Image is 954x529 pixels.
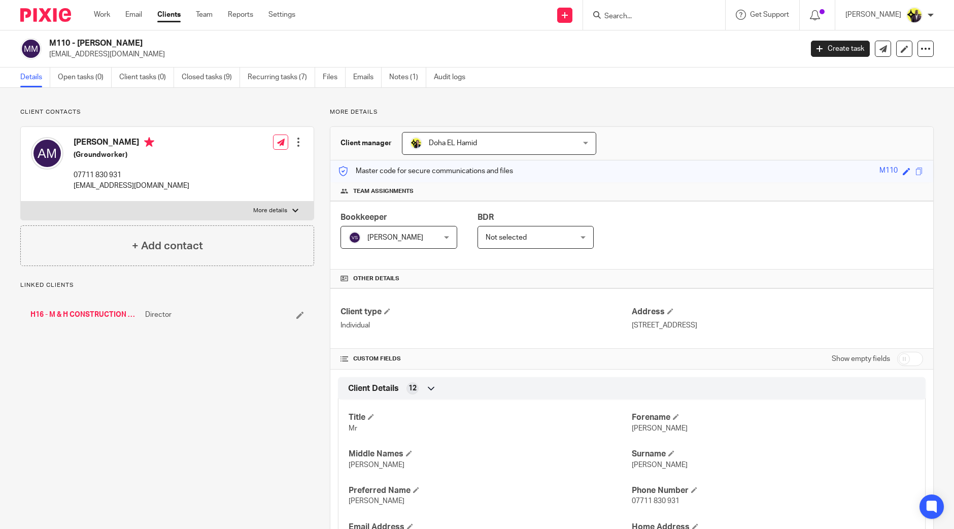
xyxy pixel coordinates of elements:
span: Other details [353,275,399,283]
a: Work [94,10,110,20]
h4: Forename [632,412,915,423]
label: Show empty fields [832,354,890,364]
p: Client contacts [20,108,314,116]
h4: Middle Names [349,449,632,459]
h4: Preferred Name [349,485,632,496]
p: Master code for secure communications and files [338,166,513,176]
span: Team assignments [353,187,414,195]
span: [PERSON_NAME] [367,234,423,241]
span: [PERSON_NAME] [632,425,688,432]
h4: Client type [340,307,632,317]
p: [PERSON_NAME] [845,10,901,20]
a: Details [20,68,50,87]
span: [PERSON_NAME] [349,461,404,469]
span: [PERSON_NAME] [349,498,404,505]
p: [EMAIL_ADDRESS][DOMAIN_NAME] [74,181,189,191]
span: 07711 830 931 [632,498,679,505]
a: Clients [157,10,181,20]
a: Notes (1) [389,68,426,87]
img: Pixie [20,8,71,22]
h3: Client manager [340,138,392,148]
h4: Address [632,307,923,317]
a: Team [196,10,213,20]
h5: (Groundworker) [74,150,189,160]
a: Reports [228,10,253,20]
span: [PERSON_NAME] [632,461,688,469]
a: Create task [811,41,870,57]
span: Get Support [750,11,789,18]
p: More details [330,108,934,116]
a: H16 - M & H CONSTRUCTION HIGHLANDS LTD [30,310,140,320]
a: Settings [268,10,295,20]
a: Client tasks (0) [119,68,174,87]
a: Open tasks (0) [58,68,112,87]
span: Bookkeeper [340,213,387,221]
h4: CUSTOM FIELDS [340,355,632,363]
img: svg%3E [20,38,42,59]
a: Email [125,10,142,20]
p: Linked clients [20,281,314,289]
h4: Title [349,412,632,423]
span: Mr [349,425,357,432]
a: Files [323,68,346,87]
div: M110 [879,166,898,177]
img: svg%3E [349,232,361,244]
h4: [PERSON_NAME] [74,137,189,150]
span: Director [145,310,172,320]
h4: Surname [632,449,915,459]
span: Doha EL Hamid [429,140,477,147]
h4: + Add contact [132,238,203,254]
p: 07711 830 931 [74,170,189,180]
img: Yemi-Starbridge.jpg [906,7,923,23]
a: Recurring tasks (7) [248,68,315,87]
span: Not selected [486,234,527,241]
span: 12 [408,383,417,393]
span: BDR [478,213,494,221]
a: Closed tasks (9) [182,68,240,87]
a: Emails [353,68,382,87]
a: Audit logs [434,68,473,87]
i: Primary [144,137,154,147]
img: Doha-Starbridge.jpg [410,137,422,149]
p: [EMAIL_ADDRESS][DOMAIN_NAME] [49,49,796,59]
p: [STREET_ADDRESS] [632,320,923,330]
h4: Phone Number [632,485,915,496]
input: Search [603,12,695,21]
p: Individual [340,320,632,330]
h2: M110 - [PERSON_NAME] [49,38,646,49]
span: Client Details [348,383,399,394]
p: More details [253,207,287,215]
img: svg%3E [31,137,63,170]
